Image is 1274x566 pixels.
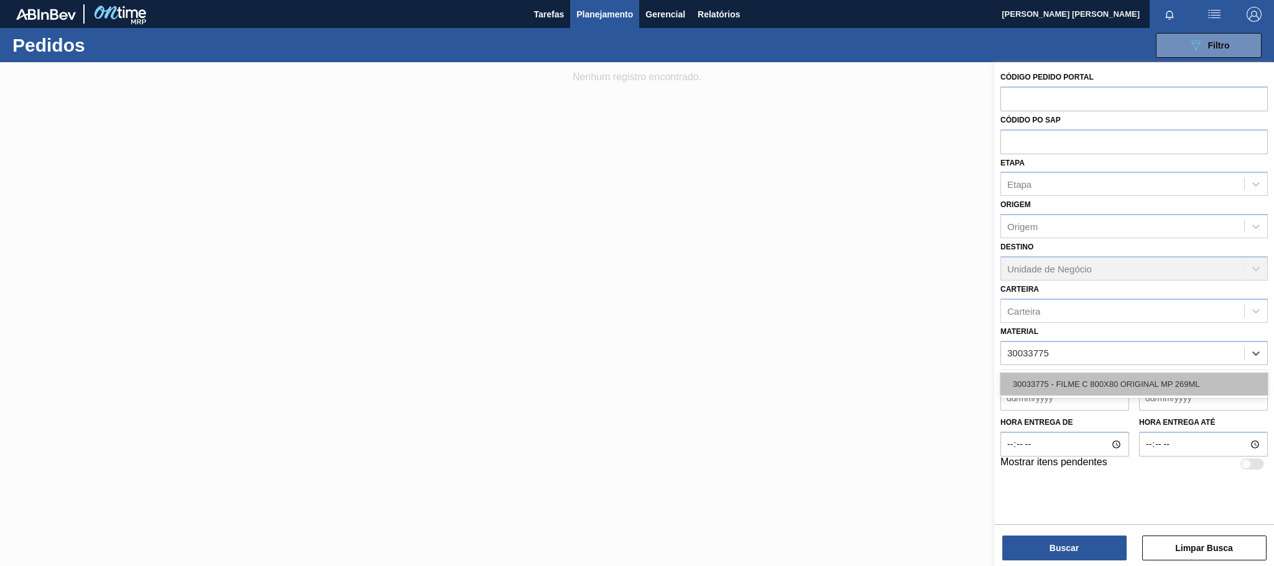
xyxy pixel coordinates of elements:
[1007,305,1040,316] div: Carteira
[576,7,633,22] span: Planejamento
[1139,386,1268,411] input: dd/mm/yyyy
[1000,373,1268,396] div: 30033775 - FILME C 800X80 ORIGINAL MP 269ML
[1139,414,1268,432] label: Hora entrega até
[1207,7,1222,22] img: userActions
[1007,221,1038,232] div: Origem
[533,7,564,22] span: Tarefas
[1000,414,1129,432] label: Hora entrega de
[1000,200,1031,209] label: Origem
[1000,159,1025,167] label: Etapa
[1007,179,1032,190] div: Etapa
[1000,243,1033,251] label: Destino
[1000,386,1129,411] input: dd/mm/yyyy
[16,9,76,20] img: TNhmsLtSVTkK8tSr43FrP2fwEKptu5GPRR3wAAAABJRU5ErkJggg==
[1150,6,1189,23] button: Notificações
[1208,40,1230,50] span: Filtro
[698,7,740,22] span: Relatórios
[1156,33,1262,58] button: Filtro
[1000,457,1107,471] label: Mostrar itens pendentes
[645,7,685,22] span: Gerencial
[1000,73,1094,81] label: Código Pedido Portal
[1000,116,1061,124] label: Códido PO SAP
[1000,327,1038,336] label: Material
[1000,285,1039,294] label: Carteira
[1247,7,1262,22] img: Logout
[12,38,200,52] h1: Pedidos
